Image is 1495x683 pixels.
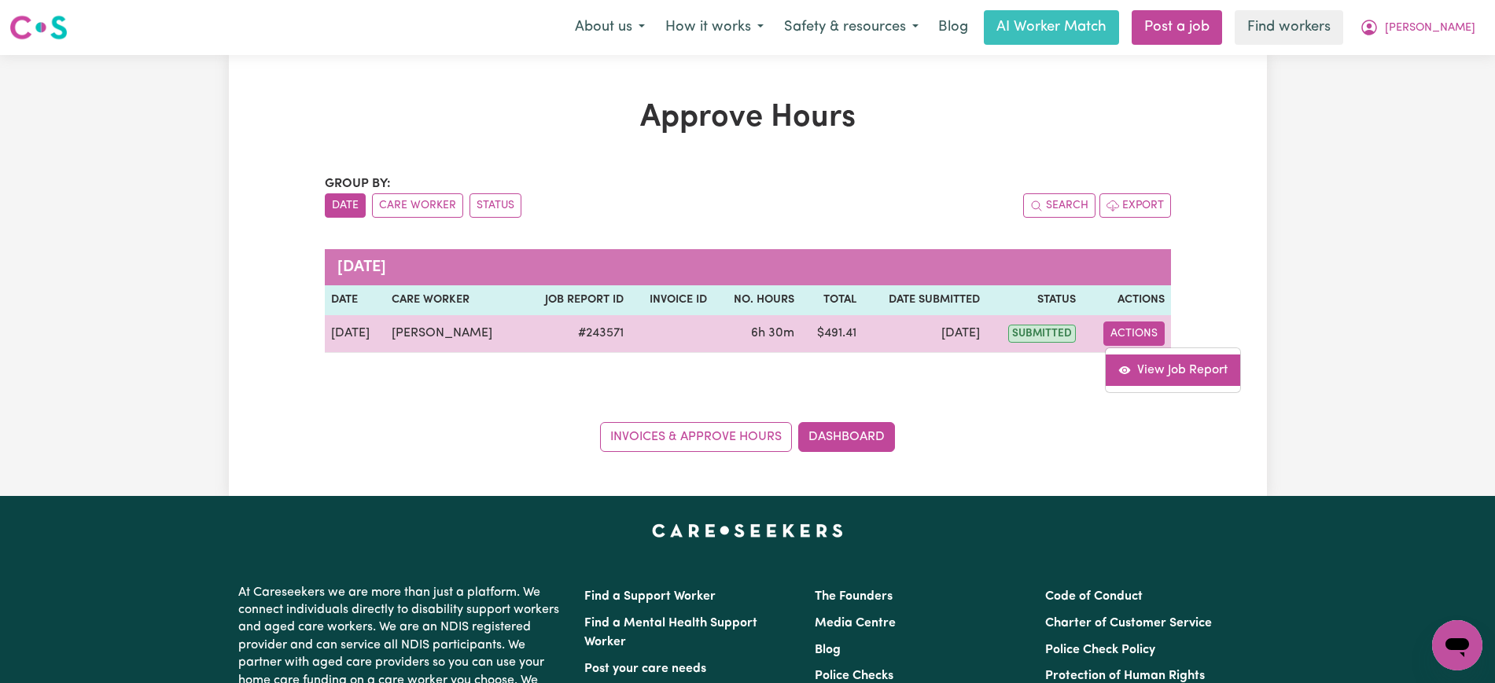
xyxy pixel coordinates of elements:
[584,663,706,675] a: Post your care needs
[713,285,801,315] th: No. Hours
[325,99,1171,137] h1: Approve Hours
[521,285,630,315] th: Job Report ID
[929,10,978,45] a: Blog
[1103,321,1165,346] button: Actions
[774,11,929,44] button: Safety & resources
[1385,20,1475,37] span: [PERSON_NAME]
[1045,590,1143,603] a: Code of Conduct
[385,285,521,315] th: Care worker
[1350,11,1486,44] button: My Account
[863,315,987,353] td: [DATE]
[984,10,1119,45] a: AI Worker Match
[584,590,716,603] a: Find a Support Worker
[801,285,863,315] th: Total
[325,249,1171,285] caption: [DATE]
[521,315,630,353] td: # 243571
[1045,670,1205,682] a: Protection of Human Rights
[1082,285,1170,315] th: Actions
[325,178,391,190] span: Group by:
[584,617,757,648] a: Find a Mental Health Support Worker
[986,285,1082,315] th: Status
[565,11,655,44] button: About us
[1235,10,1343,45] a: Find workers
[655,11,774,44] button: How it works
[1432,620,1482,670] iframe: Button to launch messaging window
[325,315,386,353] td: [DATE]
[798,422,895,452] a: Dashboard
[385,315,521,353] td: [PERSON_NAME]
[630,285,713,315] th: Invoice ID
[1045,617,1212,630] a: Charter of Customer Service
[815,617,896,630] a: Media Centre
[9,9,68,46] a: Careseekers logo
[1099,193,1171,218] button: Export
[863,285,987,315] th: Date Submitted
[815,644,841,656] a: Blog
[372,193,463,218] button: sort invoices by care worker
[815,670,893,682] a: Police Checks
[1045,644,1155,656] a: Police Check Policy
[469,193,521,218] button: sort invoices by paid status
[1105,347,1241,393] div: Actions
[9,13,68,42] img: Careseekers logo
[1023,193,1095,218] button: Search
[801,315,863,353] td: $ 491.41
[325,193,366,218] button: sort invoices by date
[325,285,386,315] th: Date
[1008,325,1076,343] span: submitted
[652,524,843,537] a: Careseekers home page
[1132,10,1222,45] a: Post a job
[1106,354,1240,386] a: View job report 243571
[600,422,792,452] a: Invoices & Approve Hours
[815,590,893,603] a: The Founders
[751,327,794,340] span: 6 hours 30 minutes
